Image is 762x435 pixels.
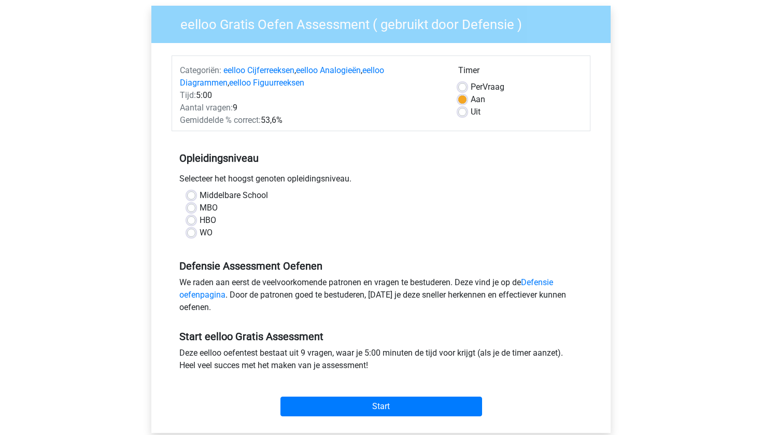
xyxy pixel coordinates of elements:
div: 53,6% [172,114,450,127]
label: MBO [200,202,218,214]
div: Selecteer het hoogst genoten opleidingsniveau. [172,173,590,189]
span: Gemiddelde % correct: [180,115,261,125]
div: We raden aan eerst de veelvoorkomende patronen en vragen te bestuderen. Deze vind je op de . Door... [172,276,590,318]
div: Deze eelloo oefentest bestaat uit 9 vragen, waar je 5:00 minuten de tijd voor krijgt (als je de t... [172,347,590,376]
input: Start [280,397,482,416]
span: Aantal vragen: [180,103,233,113]
div: Timer [458,64,582,81]
label: WO [200,227,213,239]
label: Uit [471,106,481,118]
div: , , , [172,64,450,89]
span: Per [471,82,483,92]
label: Aan [471,93,485,106]
a: eelloo Figuurreeksen [229,78,304,88]
label: Vraag [471,81,504,93]
h5: Opleidingsniveau [179,148,583,169]
h5: Start eelloo Gratis Assessment [179,330,583,343]
a: eelloo Cijferreeksen [223,65,294,75]
div: 9 [172,102,450,114]
h3: eelloo Gratis Oefen Assessment ( gebruikt door Defensie ) [168,12,603,33]
div: 5:00 [172,89,450,102]
a: eelloo Analogieën [296,65,361,75]
span: Tijd: [180,90,196,100]
h5: Defensie Assessment Oefenen [179,260,583,272]
label: HBO [200,214,216,227]
label: Middelbare School [200,189,268,202]
span: Categoriën: [180,65,221,75]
